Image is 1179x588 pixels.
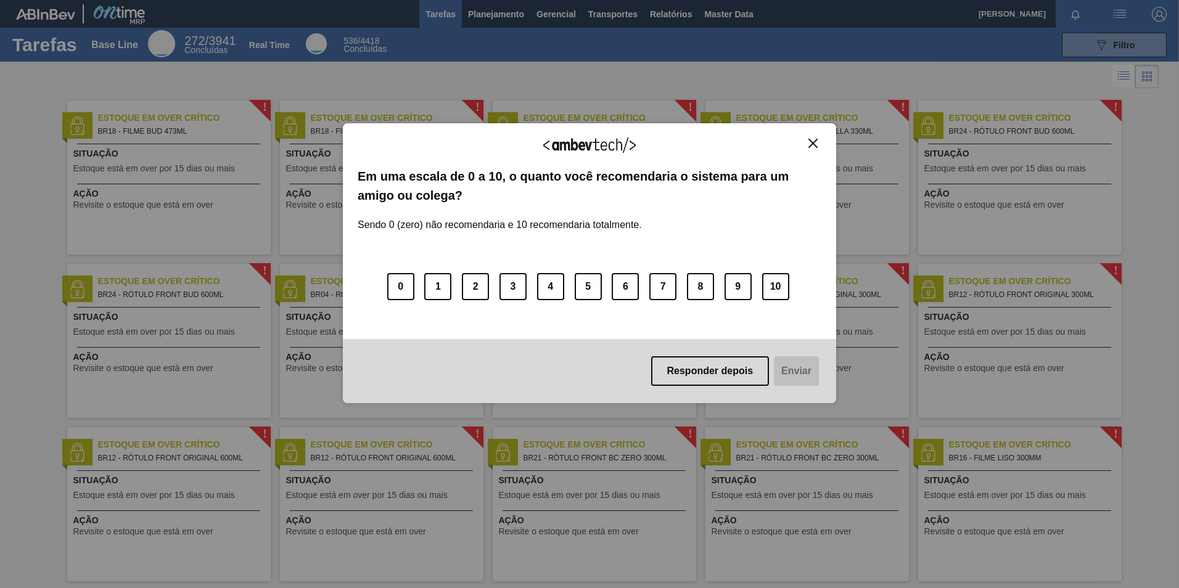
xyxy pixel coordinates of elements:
img: Close [808,139,818,148]
label: Sendo 0 (zero) não recomendaria e 10 recomendaria totalmente. [358,205,642,231]
button: 5 [575,273,602,300]
button: 7 [649,273,676,300]
button: 9 [725,273,752,300]
button: 6 [612,273,639,300]
button: 10 [762,273,789,300]
button: 8 [687,273,714,300]
button: Close [805,138,821,149]
button: 1 [424,273,451,300]
button: Responder depois [651,356,770,386]
button: 2 [462,273,489,300]
button: 0 [387,273,414,300]
button: 3 [499,273,527,300]
button: 4 [537,273,564,300]
img: Logo Ambevtech [543,137,636,153]
label: Em uma escala de 0 a 10, o quanto você recomendaria o sistema para um amigo ou colega? [358,167,821,205]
